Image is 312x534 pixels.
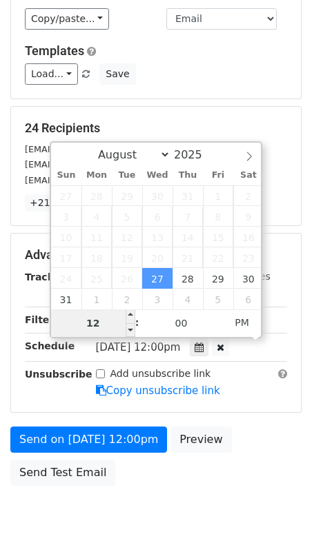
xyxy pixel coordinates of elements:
[112,171,142,180] span: Tue
[112,247,142,268] span: August 19, 2025
[51,206,81,227] span: August 3, 2025
[142,206,173,227] span: August 6, 2025
[203,206,233,227] span: August 8, 2025
[170,427,231,453] a: Preview
[203,227,233,247] span: August 15, 2025
[51,268,81,289] span: August 24, 2025
[139,309,224,337] input: Minute
[110,367,211,381] label: Add unsubscribe link
[142,289,173,309] span: September 3, 2025
[112,227,142,247] span: August 12, 2025
[81,268,112,289] span: August 25, 2025
[112,185,142,206] span: July 29, 2025
[25,63,78,85] a: Load...
[25,369,92,380] strong: Unsubscribe
[25,159,179,170] small: [EMAIL_ADDRESS][DOMAIN_NAME]
[99,63,135,85] button: Save
[112,268,142,289] span: August 26, 2025
[81,206,112,227] span: August 4, 2025
[96,384,220,397] a: Copy unsubscribe link
[112,206,142,227] span: August 5, 2025
[173,185,203,206] span: July 31, 2025
[51,227,81,247] span: August 10, 2025
[142,185,173,206] span: July 30, 2025
[243,468,312,534] iframe: Chat Widget
[81,227,112,247] span: August 11, 2025
[25,144,179,154] small: [EMAIL_ADDRESS][DOMAIN_NAME]
[81,247,112,268] span: August 18, 2025
[203,268,233,289] span: August 29, 2025
[25,271,71,283] strong: Tracking
[25,314,60,325] strong: Filters
[203,171,233,180] span: Fri
[203,289,233,309] span: September 5, 2025
[96,341,181,353] span: [DATE] 12:00pm
[51,171,81,180] span: Sun
[170,148,220,161] input: Year
[223,309,261,336] span: Click to toggle
[135,309,139,336] span: :
[173,171,203,180] span: Thu
[142,247,173,268] span: August 20, 2025
[233,289,264,309] span: September 6, 2025
[173,227,203,247] span: August 14, 2025
[233,247,264,268] span: August 23, 2025
[216,269,270,284] label: UTM Codes
[25,175,179,185] small: [EMAIL_ADDRESS][DOMAIN_NAME]
[25,43,84,58] a: Templates
[81,185,112,206] span: July 28, 2025
[233,171,264,180] span: Sat
[233,206,264,227] span: August 9, 2025
[233,268,264,289] span: August 30, 2025
[25,340,75,351] strong: Schedule
[142,268,173,289] span: August 27, 2025
[25,8,109,30] a: Copy/paste...
[25,247,287,263] h5: Advanced
[173,247,203,268] span: August 21, 2025
[142,171,173,180] span: Wed
[10,460,115,486] a: Send Test Email
[173,268,203,289] span: August 28, 2025
[233,185,264,206] span: August 2, 2025
[81,289,112,309] span: September 1, 2025
[25,194,83,212] a: +21 more
[51,247,81,268] span: August 17, 2025
[81,171,112,180] span: Mon
[112,289,142,309] span: September 2, 2025
[233,227,264,247] span: August 16, 2025
[10,427,167,453] a: Send on [DATE] 12:00pm
[25,121,287,136] h5: 24 Recipients
[142,227,173,247] span: August 13, 2025
[173,206,203,227] span: August 7, 2025
[51,185,81,206] span: July 27, 2025
[203,185,233,206] span: August 1, 2025
[51,309,135,337] input: Hour
[173,289,203,309] span: September 4, 2025
[203,247,233,268] span: August 22, 2025
[51,289,81,309] span: August 31, 2025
